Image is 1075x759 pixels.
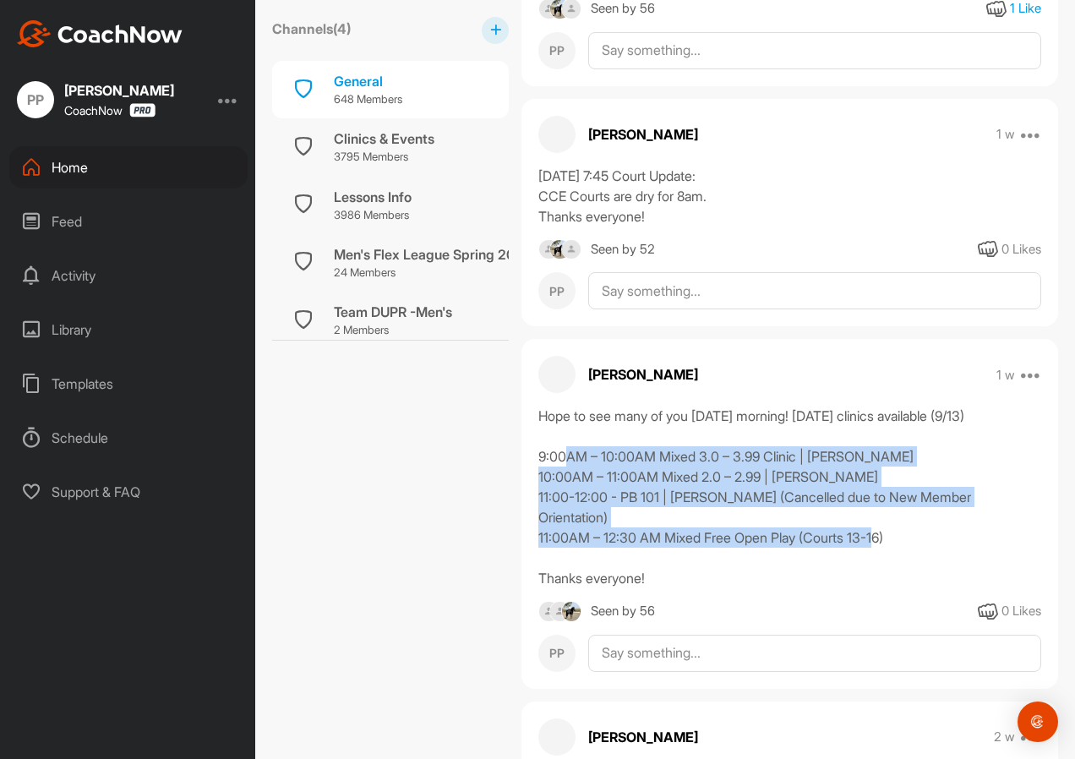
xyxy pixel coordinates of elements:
div: Open Intercom Messenger [1018,702,1058,742]
img: square_95bd3768d9bfbc6b9502026671d4df40.jpg [549,239,570,260]
div: Support & FAQ [9,471,248,513]
div: Team DUPR -Men's [334,302,452,322]
p: [PERSON_NAME] [588,727,698,747]
p: 648 Members [334,91,402,108]
img: CoachNow [17,20,183,47]
p: 1 w [996,367,1015,384]
div: CoachNow [64,103,156,117]
div: Activity [9,254,248,297]
div: Seen by 56 [591,601,655,622]
div: Templates [9,363,248,405]
div: PP [538,272,576,309]
div: Lessons Info [334,187,412,207]
p: [PERSON_NAME] [588,124,698,145]
div: Men's Flex League Spring 2025 [334,244,532,265]
img: square_default-ef6cabf814de5a2bf16c804365e32c732080f9872bdf737d349900a9daf73cf9.png [538,239,559,260]
img: square_default-ef6cabf814de5a2bf16c804365e32c732080f9872bdf737d349900a9daf73cf9.png [549,601,570,622]
p: 3795 Members [334,149,434,166]
div: Home [9,146,248,188]
img: CoachNow Pro [129,103,156,117]
div: 0 Likes [1001,240,1041,259]
img: square_95bd3768d9bfbc6b9502026671d4df40.jpg [561,601,582,622]
p: 2 w [994,729,1015,745]
div: General [334,71,402,91]
div: Hope to see many of you [DATE] morning! [DATE] clinics available (9/13) 9:00AM – 10:00AM Mixed 3.... [538,406,1041,588]
div: Clinics & Events [334,128,434,149]
p: 24 Members [334,265,532,281]
div: PP [538,635,576,672]
img: square_default-ef6cabf814de5a2bf16c804365e32c732080f9872bdf737d349900a9daf73cf9.png [538,601,559,622]
p: 3986 Members [334,207,412,224]
div: Feed [9,200,248,243]
div: 0 Likes [1001,602,1041,621]
div: Library [9,309,248,351]
div: PP [538,32,576,69]
div: [DATE] 7:45 Court Update: CCE Courts are dry for 8am. Thanks everyone! [538,166,1041,227]
div: PP [17,81,54,118]
p: 2 Members [334,322,452,339]
img: square_default-ef6cabf814de5a2bf16c804365e32c732080f9872bdf737d349900a9daf73cf9.png [561,239,582,260]
div: Seen by 52 [591,239,655,260]
p: 1 w [996,126,1015,143]
div: [PERSON_NAME] [64,84,174,97]
div: Schedule [9,417,248,459]
p: [PERSON_NAME] [588,364,698,385]
label: Channels ( 4 ) [272,19,351,39]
